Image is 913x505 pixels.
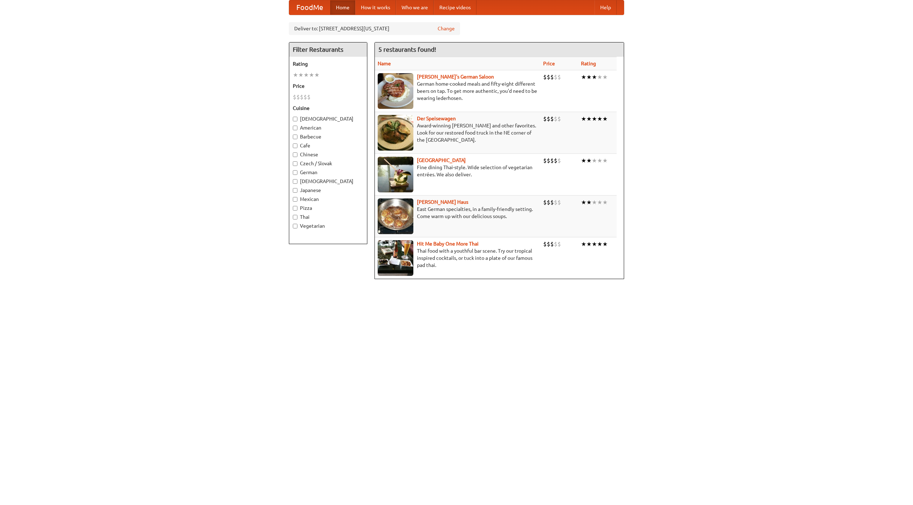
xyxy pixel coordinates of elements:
a: Home [330,0,355,15]
li: $ [547,240,550,248]
label: Cafe [293,142,363,149]
li: ★ [581,157,586,165]
input: Japanese [293,188,297,193]
p: Award-winning [PERSON_NAME] and other favorites. Look for our restored food truck in the NE corne... [378,122,537,143]
li: $ [557,115,561,123]
input: Cafe [293,143,297,148]
li: $ [557,198,561,206]
a: Help [595,0,617,15]
a: How it works [355,0,396,15]
li: ★ [581,73,586,81]
a: FoodMe [289,0,330,15]
li: ★ [581,115,586,123]
img: babythai.jpg [378,240,413,276]
li: $ [543,240,547,248]
li: ★ [592,240,597,248]
label: German [293,169,363,176]
p: East German specialties, in a family-friendly setting. Come warm up with our delicious soups. [378,206,537,220]
li: $ [547,198,550,206]
a: Who we are [396,0,434,15]
label: Chinese [293,151,363,158]
input: American [293,126,297,130]
li: $ [543,73,547,81]
li: $ [300,93,304,101]
a: Recipe videos [434,0,476,15]
li: ★ [592,73,597,81]
li: ★ [581,240,586,248]
img: satay.jpg [378,157,413,192]
h4: Filter Restaurants [289,42,367,57]
div: Deliver to: [STREET_ADDRESS][US_STATE] [289,22,460,35]
li: $ [547,115,550,123]
li: $ [296,93,300,101]
li: ★ [298,71,304,79]
a: Name [378,61,391,66]
li: $ [557,73,561,81]
li: $ [550,240,554,248]
input: Pizza [293,206,297,211]
a: Der Speisewagen [417,116,456,121]
li: ★ [602,157,608,165]
label: Barbecue [293,133,363,140]
li: $ [557,240,561,248]
li: $ [554,73,557,81]
li: ★ [602,73,608,81]
a: Hit Me Baby One More Thai [417,241,479,247]
img: esthers.jpg [378,73,413,109]
p: Thai food with a youthful bar scene. Try our tropical inspired cocktails, or tuck into a plate of... [378,247,537,269]
input: Barbecue [293,135,297,139]
li: ★ [597,115,602,123]
li: ★ [602,240,608,248]
li: ★ [602,198,608,206]
li: $ [293,93,296,101]
li: ★ [602,115,608,123]
li: $ [557,157,561,165]
input: Vegetarian [293,224,297,228]
li: $ [554,198,557,206]
label: Czech / Slovak [293,160,363,167]
li: $ [550,198,554,206]
ng-pluralize: 5 restaurants found! [378,46,436,53]
li: $ [547,157,550,165]
b: [PERSON_NAME] Haus [417,199,468,205]
b: [GEOGRAPHIC_DATA] [417,157,466,163]
li: $ [550,73,554,81]
label: American [293,124,363,131]
input: Thai [293,215,297,219]
li: ★ [586,157,592,165]
li: $ [554,115,557,123]
li: ★ [597,240,602,248]
label: Thai [293,213,363,221]
a: [PERSON_NAME]'s German Saloon [417,74,494,80]
input: Mexican [293,197,297,202]
a: Change [438,25,455,32]
li: $ [543,115,547,123]
input: [DEMOGRAPHIC_DATA] [293,117,297,121]
li: ★ [592,157,597,165]
label: Vegetarian [293,222,363,229]
li: ★ [592,198,597,206]
li: ★ [304,71,309,79]
li: $ [547,73,550,81]
li: $ [304,93,307,101]
h5: Rating [293,60,363,67]
label: Japanese [293,187,363,194]
label: [DEMOGRAPHIC_DATA] [293,178,363,185]
label: [DEMOGRAPHIC_DATA] [293,115,363,122]
li: $ [554,240,557,248]
li: ★ [586,115,592,123]
li: ★ [586,240,592,248]
label: Pizza [293,204,363,212]
a: Price [543,61,555,66]
li: $ [307,93,311,101]
input: [DEMOGRAPHIC_DATA] [293,179,297,184]
img: kohlhaus.jpg [378,198,413,234]
img: speisewagen.jpg [378,115,413,151]
li: ★ [293,71,298,79]
li: ★ [597,157,602,165]
li: $ [543,157,547,165]
h5: Price [293,82,363,90]
li: ★ [581,198,586,206]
